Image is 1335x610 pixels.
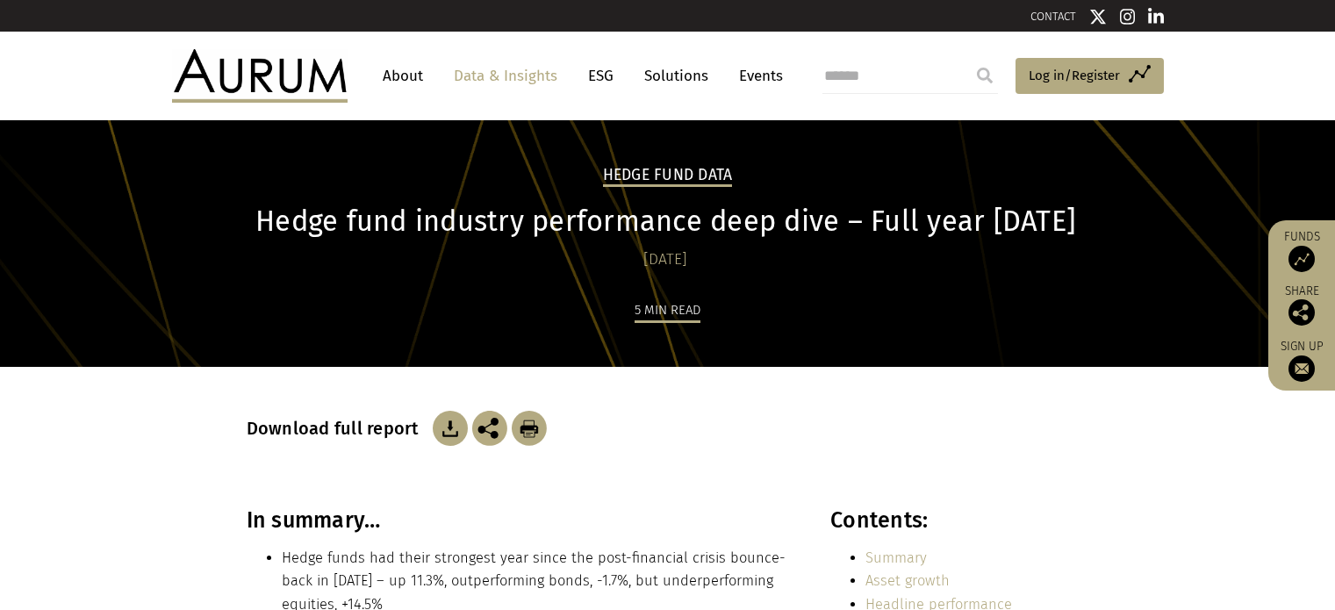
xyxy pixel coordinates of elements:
span: Log in/Register [1029,65,1120,86]
div: Share [1277,285,1326,326]
img: Download Article [433,411,468,446]
img: Share this post [1288,299,1315,326]
img: Download Article [512,411,547,446]
h1: Hedge fund industry performance deep dive – Full year [DATE] [247,205,1085,239]
a: ESG [579,60,622,92]
h3: In summary… [247,507,793,534]
img: Twitter icon [1089,8,1107,25]
a: Solutions [635,60,717,92]
img: Instagram icon [1120,8,1136,25]
h3: Download full report [247,418,428,439]
a: Events [730,60,783,92]
div: [DATE] [247,248,1085,272]
a: Log in/Register [1016,58,1164,95]
a: Asset growth [865,572,950,589]
img: Share this post [472,411,507,446]
a: Data & Insights [445,60,566,92]
img: Sign up to our newsletter [1288,355,1315,382]
img: Linkedin icon [1148,8,1164,25]
input: Submit [967,58,1002,93]
a: CONTACT [1030,10,1076,23]
img: Access Funds [1288,246,1315,272]
a: Sign up [1277,339,1326,382]
h2: Hedge Fund Data [603,166,733,187]
a: About [374,60,432,92]
h3: Contents: [830,507,1084,534]
div: 5 min read [635,299,700,323]
a: Summary [865,549,927,566]
a: Funds [1277,229,1326,272]
img: Aurum [172,49,348,102]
